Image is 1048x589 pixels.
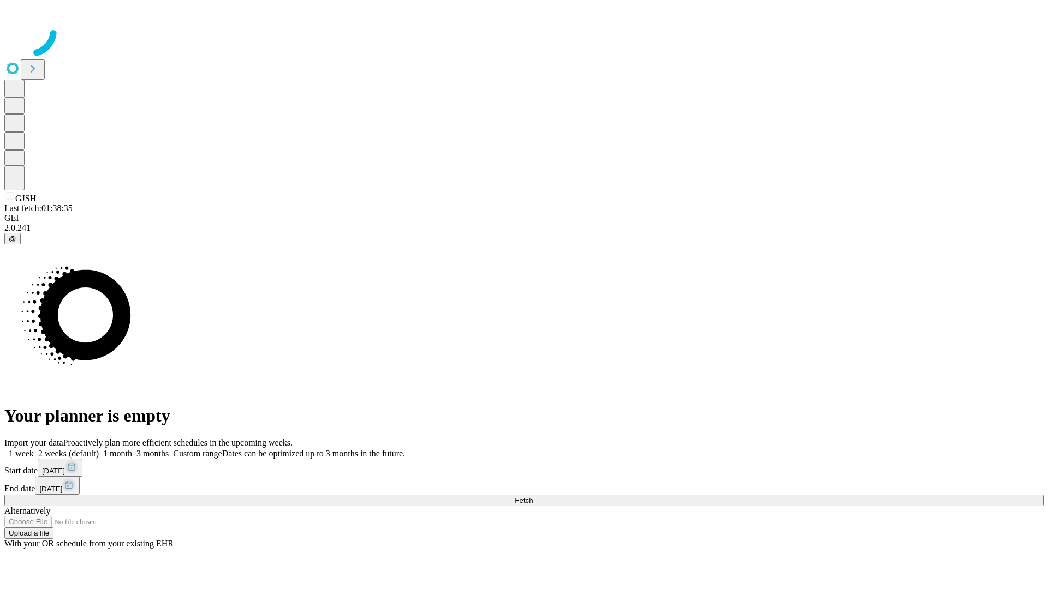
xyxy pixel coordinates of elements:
[4,477,1044,495] div: End date
[4,539,174,548] span: With your OR schedule from your existing EHR
[39,485,62,493] span: [DATE]
[63,438,293,447] span: Proactively plan more efficient schedules in the upcoming weeks.
[9,449,34,458] span: 1 week
[4,459,1044,477] div: Start date
[173,449,222,458] span: Custom range
[38,459,82,477] button: [DATE]
[4,438,63,447] span: Import your data
[103,449,132,458] span: 1 month
[4,213,1044,223] div: GEI
[38,449,99,458] span: 2 weeks (default)
[515,496,533,504] span: Fetch
[35,477,80,495] button: [DATE]
[4,506,50,515] span: Alternatively
[4,223,1044,233] div: 2.0.241
[4,203,73,213] span: Last fetch: 01:38:35
[4,406,1044,426] h1: Your planner is empty
[42,467,65,475] span: [DATE]
[4,495,1044,506] button: Fetch
[4,233,21,244] button: @
[9,235,16,243] span: @
[15,194,36,203] span: GJSH
[4,527,53,539] button: Upload a file
[136,449,169,458] span: 3 months
[222,449,405,458] span: Dates can be optimized up to 3 months in the future.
